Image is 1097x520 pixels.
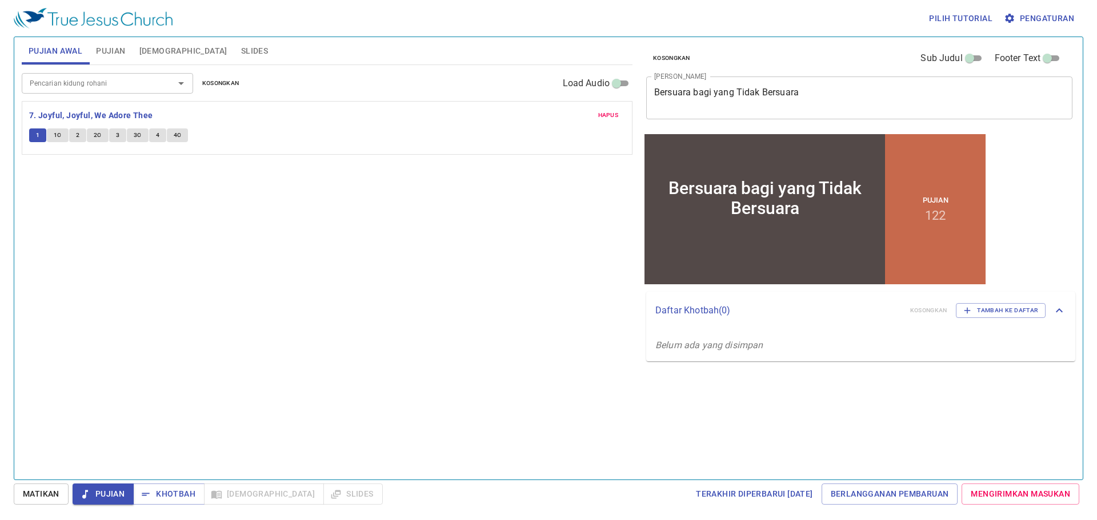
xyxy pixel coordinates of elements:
[47,128,69,142] button: 1C
[69,128,86,142] button: 2
[822,483,958,505] a: Berlangganan Pembaruan
[655,304,901,317] p: Daftar Khotbah ( 0 )
[133,483,205,505] button: Khotbah
[29,128,46,142] button: 1
[96,44,125,58] span: Pujian
[195,76,246,90] button: Kosongkan
[924,8,997,29] button: Pilih tutorial
[962,483,1079,505] a: Mengirimkan Masukan
[1006,11,1074,26] span: Pengaturan
[29,44,82,58] span: Pujian Awal
[36,130,39,140] span: 1
[691,483,817,505] a: Terakhir Diperbarui [DATE]
[109,128,126,142] button: 3
[920,51,962,65] span: Sub Judul
[831,487,949,501] span: Berlangganan Pembaruan
[142,487,195,501] span: Khotbah
[54,130,62,140] span: 1C
[646,51,697,65] button: Kosongkan
[29,108,153,123] b: 7. Joyful, Joyful, We Adore Thee
[653,53,690,63] span: Kosongkan
[563,76,610,90] span: Load Audio
[956,303,1046,318] button: Tambah ke Daftar
[76,130,79,140] span: 2
[14,483,69,505] button: Matikan
[971,487,1070,501] span: Mengirimkan Masukan
[241,44,268,58] span: Slides
[929,11,992,26] span: Pilih tutorial
[73,483,134,505] button: Pujian
[963,305,1038,316] span: Tambah ke Daftar
[127,128,149,142] button: 3C
[696,487,812,501] span: Terakhir Diperbarui [DATE]
[87,128,109,142] button: 2C
[139,44,227,58] span: [DEMOGRAPHIC_DATA]
[149,128,166,142] button: 4
[1002,8,1079,29] button: Pengaturan
[82,487,125,501] span: Pujian
[156,130,159,140] span: 4
[646,292,1075,329] div: Daftar Khotbah(0)KosongkanTambah ke Daftar
[202,78,239,88] span: Kosongkan
[23,487,59,501] span: Matikan
[94,130,102,140] span: 2C
[167,128,189,142] button: 4C
[598,110,619,120] span: Hapus
[995,51,1041,65] span: Footer Text
[134,130,142,140] span: 3C
[654,87,1064,108] textarea: Bersuara bagi yang Tidak Bersuara
[29,108,155,123] button: 7. Joyful, Joyful, We Adore Thee
[591,108,626,122] button: Hapus
[173,75,189,91] button: Open
[174,130,182,140] span: 4C
[655,340,763,350] i: Belum ada yang disimpan
[642,131,988,287] iframe: from-child
[14,8,173,29] img: True Jesus Church
[116,130,119,140] span: 3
